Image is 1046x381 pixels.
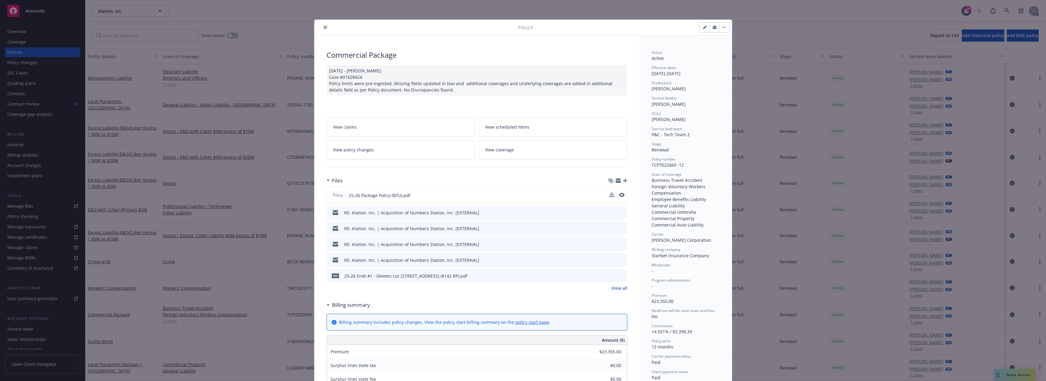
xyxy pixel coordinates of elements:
span: View claims [333,124,357,130]
div: Billing summary [327,301,370,309]
a: View claims [327,117,475,137]
span: Amount ($) [602,337,625,343]
h3: Files [332,177,343,185]
span: 14.551% / $3,398.39 [652,329,692,334]
span: 25-26 Package Policy (BTU).pdf [349,192,410,199]
span: Service lead team [652,126,682,131]
div: RE: Alation, Inc. | Acquisition of Numbers Station, Inc. [EXTERNAL] [344,241,479,248]
span: Stage [652,141,661,147]
span: Policy number [652,157,676,162]
div: Files [327,177,343,185]
button: download file [610,257,615,263]
span: Client payment status [652,369,688,374]
span: Carrier [652,232,664,237]
span: Commission [652,323,673,328]
div: [DATE] - [DATE] [652,65,720,77]
span: Paid [652,359,660,365]
input: 0.00 [585,347,625,356]
div: Commercial Package [327,50,627,60]
button: preview file [619,225,625,232]
button: download file [610,273,615,279]
span: - [652,268,653,274]
a: View policy changes [327,140,475,159]
button: preview file [619,210,625,216]
span: StarNet Insurance Company [652,253,709,258]
h3: Billing summary [332,301,370,309]
span: Active [652,55,664,61]
span: View scheduled items [485,124,529,130]
button: download file [609,192,614,199]
a: View scheduled items [479,117,627,137]
a: policy start page [515,319,549,325]
span: $23,355.00 [652,298,674,304]
input: 0.00 [585,361,625,370]
button: download file [610,241,615,248]
button: preview file [619,193,625,197]
div: Billing summary includes policy changes. View the policy start billing summary on the . [339,319,550,325]
button: download file [610,225,615,232]
div: Business Travel Accident [652,177,720,183]
div: Commercial Umbrella [652,209,720,215]
div: RE: Alation, Inc. | Acquisition of Numbers Station, Inc. [EXTERNAL] [344,225,479,232]
span: Policy term [652,338,670,344]
button: close [322,24,329,31]
div: Commercial Auto Liability [652,222,720,228]
div: General Liability [652,203,720,209]
span: AC(s) [652,111,661,116]
span: Carrier payment status [652,354,691,359]
span: Policy [332,192,344,198]
span: Newfront will file state taxes and fees [652,308,715,313]
div: Foreign Voluntary Workers Compensation [652,183,720,196]
span: 12 months [652,344,673,350]
span: Paid [652,375,660,380]
button: preview file [619,241,625,248]
span: Service lead(s) [652,95,677,101]
span: Policy [518,24,533,31]
a: View all [611,285,627,291]
div: [DATE] - [PERSON_NAME]: Case #01628424 Policy limits were pre-ingested. Missing fields updated in... [327,65,627,95]
div: RE: Alation, Inc. | Acquisition of Numbers Station, Inc. [EXTERNAL] [344,210,479,216]
button: preview file [619,257,625,263]
span: Lines of coverage [652,172,681,177]
span: [PERSON_NAME] [652,101,686,107]
span: TCP7022669 -12 [652,162,684,168]
span: [PERSON_NAME] [652,116,686,122]
span: Premium [331,349,349,355]
div: Employee Benefits Liability [652,196,720,203]
span: Producer(s) [652,80,671,85]
div: RE: Alation, Inc. | Acquisition of Numbers Station, Inc. [EXTERNAL] [344,257,479,263]
span: Wholesaler [652,262,671,268]
span: Renewal [652,147,669,153]
span: pdf [332,273,339,278]
a: View coverage [479,140,627,159]
div: 25-26 Endt #1 - Deletes Loc [STREET_ADDRESS] ($142 RP).pdf [344,273,467,279]
button: preview file [619,192,625,199]
button: download file [610,210,615,216]
span: Writing company [652,247,680,252]
span: Surplus lines state tax [331,362,376,368]
span: Program administrator [652,278,691,283]
span: [PERSON_NAME] Corporation [652,237,711,243]
span: - [652,283,653,289]
span: No [652,313,657,319]
div: Commercial Property [652,215,720,222]
span: Effective dates [652,65,677,70]
span: Status [652,50,662,55]
span: P&C - Tech Team 2 [652,132,690,137]
button: preview file [619,273,625,279]
span: View coverage [485,147,514,153]
span: Premium [652,293,667,298]
span: [PERSON_NAME] [652,86,686,92]
button: download file [609,192,614,197]
span: View policy changes [333,147,374,153]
